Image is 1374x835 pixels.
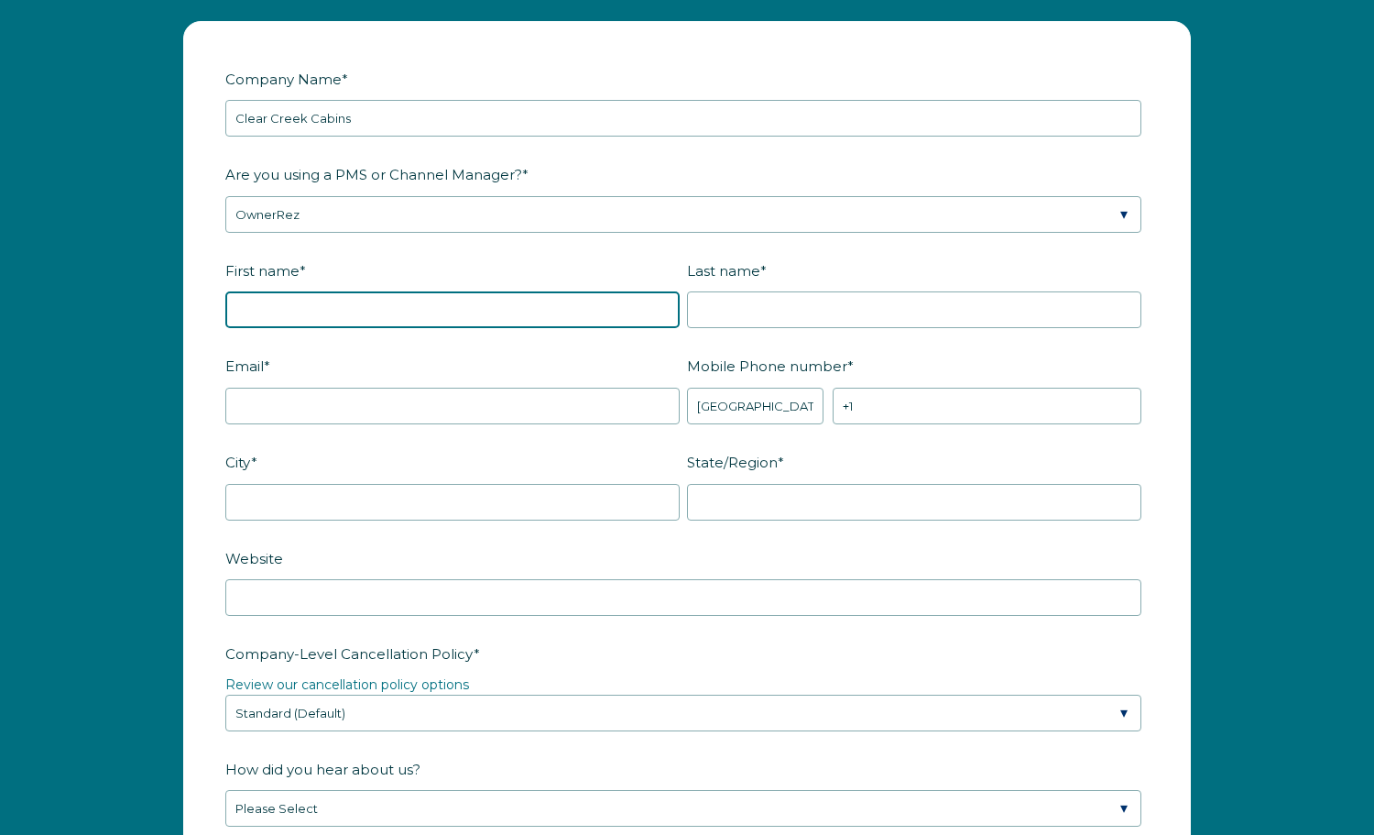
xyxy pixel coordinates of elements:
span: Website [225,544,283,573]
span: Company-Level Cancellation Policy [225,640,474,668]
span: Mobile Phone number [687,352,847,380]
span: Are you using a PMS or Channel Manager? [225,160,522,189]
span: How did you hear about us? [225,755,420,784]
span: Email [225,352,264,380]
a: Review our cancellation policy options [225,676,469,693]
span: Last name [687,257,760,285]
span: Company Name [225,65,342,93]
span: First name [225,257,300,285]
span: State/Region [687,448,778,477]
span: City [225,448,251,477]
